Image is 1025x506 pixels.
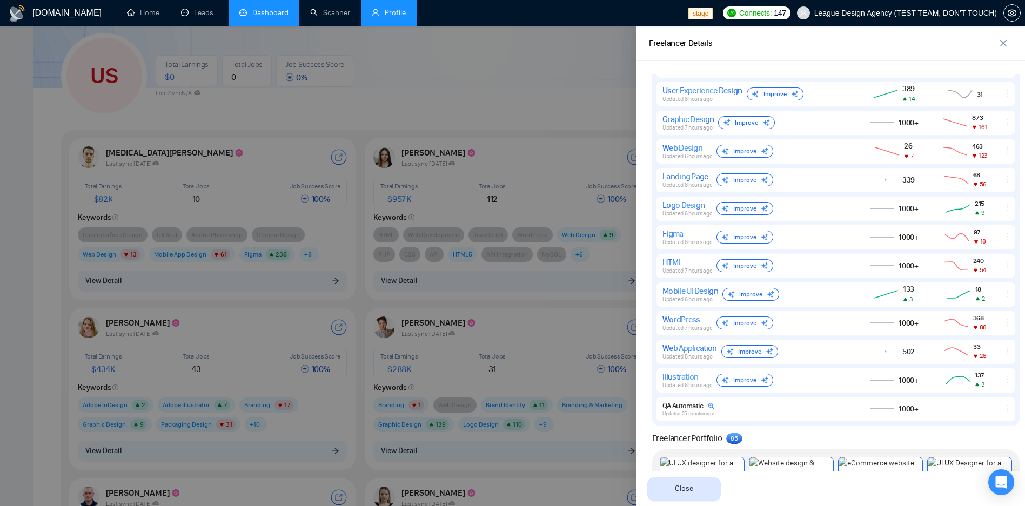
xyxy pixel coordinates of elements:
[982,295,985,302] span: 2
[9,5,26,22] img: logo
[747,87,803,100] div: Improve
[662,353,712,360] span: Updated 5 hours ago
[718,116,775,129] div: Improve
[972,142,988,150] span: 463
[662,181,712,188] span: Updated 6 hours ago
[899,233,919,242] span: 1000+
[761,319,768,327] img: sparkle
[904,141,913,151] span: 26
[973,257,987,265] span: 240
[973,342,986,350] span: 33
[1003,146,1011,155] span: ellipsis
[761,262,768,269] img: sparkle
[721,262,729,269] img: sparkle
[721,176,729,184] img: sparkle
[899,204,919,213] span: 1000+
[1003,9,1021,17] a: setting
[721,205,729,212] img: sparkle
[721,147,729,155] img: sparkle
[726,348,734,355] img: sparkle
[1003,89,1011,98] span: ellipsis
[662,143,712,153] div: Web Design
[716,231,773,244] div: Improve
[726,433,742,444] sup: 85
[662,325,712,332] span: Updated 7 hours ago
[716,374,773,387] div: Improve
[995,35,1012,52] button: close
[662,96,712,103] span: Updated 6 hours ago
[716,316,773,329] div: Improve
[972,113,987,122] span: 873
[662,314,712,325] div: WordPress
[652,432,722,445] span: Freelancer Portfolio
[1003,347,1011,355] span: ellipsis
[662,200,712,210] div: Logo Design
[899,404,919,414] span: 1000+
[902,84,915,93] span: 389
[974,228,986,236] span: 97
[800,9,807,17] span: user
[980,180,987,188] span: 56
[975,199,985,207] span: 215
[752,90,759,98] img: sparkle
[980,323,987,331] span: 88
[1003,175,1011,184] span: ellipsis
[761,233,768,241] img: sparkle
[662,85,742,96] div: User Experience Design
[716,202,773,215] div: Improve
[675,483,693,495] span: Close
[981,209,985,217] span: 9
[723,119,731,126] img: sparkle
[716,145,773,158] div: Improve
[662,239,712,246] span: Updated 6 hours ago
[721,319,729,327] img: sparkle
[727,291,735,298] img: sparkle
[762,119,770,126] img: sparkle
[647,477,721,501] button: Close
[716,259,773,272] div: Improve
[662,257,712,267] div: HTML
[310,8,350,17] a: searchScanner
[910,152,914,160] span: 7
[767,291,774,298] img: sparkle
[734,435,738,442] span: 5
[979,123,987,131] span: 161
[899,376,919,385] span: 1000+
[973,171,987,179] span: 68
[662,114,714,124] div: Graphic Design
[909,295,913,303] span: 3
[1003,261,1011,269] span: ellipsis
[1003,318,1011,327] span: ellipsis
[731,435,734,442] span: 8
[902,176,915,185] span: 339
[688,8,713,19] span: stage
[662,410,714,417] span: Updated 25 minutes ago
[980,352,986,360] span: 26
[902,347,915,356] span: 502
[761,376,768,384] img: sparkle
[988,469,1014,495] div: Open Intercom Messenger
[721,345,778,358] div: Improve
[662,124,712,131] span: Updated 7 hours ago
[1004,9,1020,17] span: setting
[662,286,718,296] div: Mobile UI Design
[739,7,772,19] span: Connects:
[1003,4,1021,22] button: setting
[899,261,919,271] span: 1000+
[662,153,712,160] span: Updated 6 hours ago
[1003,118,1011,126] span: ellipsis
[977,90,983,98] span: 31
[239,8,289,17] a: dashboardDashboard
[662,267,712,274] span: Updated 7 hours ago
[662,401,714,410] div: QA Automatic
[662,228,712,239] div: Figma
[975,285,985,293] span: 18
[980,266,987,274] span: 54
[903,285,914,294] span: 133
[662,343,717,353] div: Web Application
[774,7,786,19] span: 147
[649,37,713,50] div: Freelancer Details
[791,90,799,98] img: sparkle
[385,8,406,17] span: Profile
[1003,289,1011,298] span: ellipsis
